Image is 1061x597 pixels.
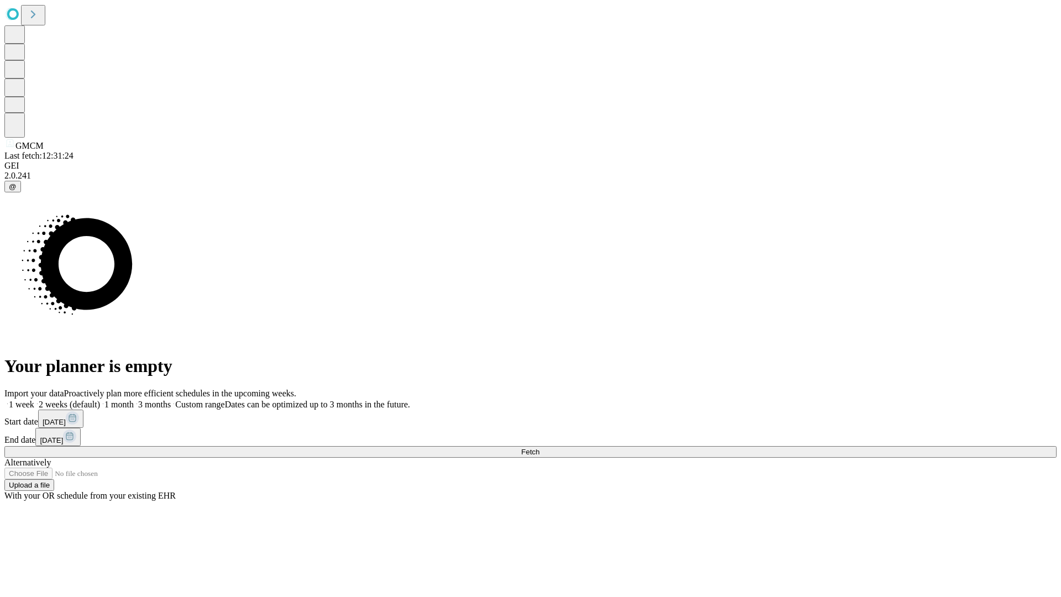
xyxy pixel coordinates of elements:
[15,141,44,150] span: GMCM
[4,389,64,398] span: Import your data
[64,389,296,398] span: Proactively plan more efficient schedules in the upcoming weeks.
[4,491,176,500] span: With your OR schedule from your existing EHR
[38,410,83,428] button: [DATE]
[4,181,21,192] button: @
[35,428,81,446] button: [DATE]
[9,182,17,191] span: @
[4,410,1057,428] div: Start date
[4,171,1057,181] div: 2.0.241
[4,151,73,160] span: Last fetch: 12:31:24
[225,400,410,409] span: Dates can be optimized up to 3 months in the future.
[175,400,224,409] span: Custom range
[521,448,539,456] span: Fetch
[138,400,171,409] span: 3 months
[4,356,1057,376] h1: Your planner is empty
[9,400,34,409] span: 1 week
[4,458,51,467] span: Alternatively
[39,400,100,409] span: 2 weeks (default)
[4,446,1057,458] button: Fetch
[4,428,1057,446] div: End date
[4,161,1057,171] div: GEI
[40,436,63,444] span: [DATE]
[43,418,66,426] span: [DATE]
[104,400,134,409] span: 1 month
[4,479,54,491] button: Upload a file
